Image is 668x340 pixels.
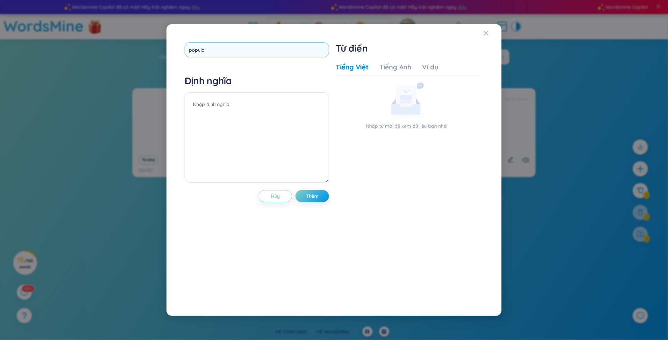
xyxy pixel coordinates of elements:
[336,122,477,130] p: Nhập từ mới để xem dữ liệu bạn nhé!
[306,193,319,200] span: Thêm
[185,75,329,87] h4: Định nghĩa
[185,42,329,57] input: Nhập từ mới
[271,193,280,200] span: Hủy
[422,62,439,72] div: Ví dụ
[336,42,480,54] h1: Từ điển
[483,24,502,42] button: Close
[336,62,369,72] div: Tiếng Việt
[379,62,411,72] div: Tiếng Anh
